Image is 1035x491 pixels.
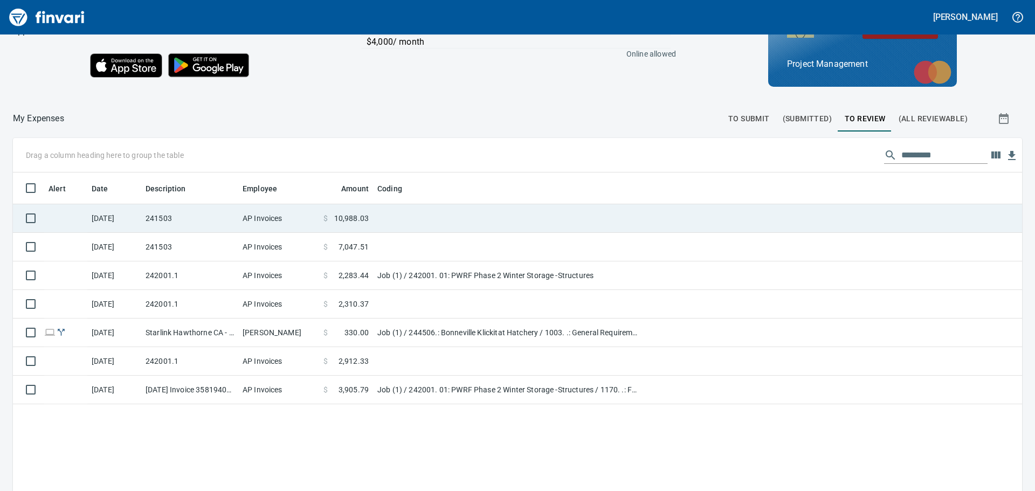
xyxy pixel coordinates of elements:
[988,106,1022,132] button: Show transactions within a particular date range
[238,319,319,347] td: [PERSON_NAME]
[87,204,141,233] td: [DATE]
[339,384,369,395] span: 3,905.79
[323,270,328,281] span: $
[141,290,238,319] td: 242001.1
[6,4,87,30] img: Finvari
[334,213,369,224] span: 10,988.03
[87,261,141,290] td: [DATE]
[141,261,238,290] td: 242001.1
[238,261,319,290] td: AP Invoices
[339,356,369,366] span: 2,912.33
[238,233,319,261] td: AP Invoices
[26,150,184,161] p: Drag a column heading here to group the table
[238,204,319,233] td: AP Invoices
[323,213,328,224] span: $
[373,376,643,404] td: Job (1) / 242001. 01: PWRF Phase 2 Winter Storage -Structures / 1170. .: Forklifts / 5: Other
[13,112,64,125] p: My Expenses
[141,376,238,404] td: [DATE] Invoice 35819402-001 from Herc Rentals Inc (1-10455)
[323,384,328,395] span: $
[1004,148,1020,164] button: Download table
[87,290,141,319] td: [DATE]
[141,347,238,376] td: 242001.1
[92,182,108,195] span: Date
[845,112,886,126] span: To Review
[243,182,291,195] span: Employee
[373,319,643,347] td: Job (1) / 244506.: Bonneville Klickitat Hatchery / 1003. .: General Requirements / 5: Other
[238,347,319,376] td: AP Invoices
[87,376,141,404] td: [DATE]
[323,356,328,366] span: $
[92,182,122,195] span: Date
[87,347,141,376] td: [DATE]
[238,376,319,404] td: AP Invoices
[49,182,80,195] span: Alert
[341,182,369,195] span: Amount
[339,241,369,252] span: 7,047.51
[13,112,64,125] nav: breadcrumb
[141,204,238,233] td: 241503
[728,112,770,126] span: To Submit
[87,233,141,261] td: [DATE]
[90,53,162,78] img: Download on the App Store
[323,299,328,309] span: $
[327,182,369,195] span: Amount
[56,329,67,336] span: Split transaction
[339,270,369,281] span: 2,283.44
[44,329,56,336] span: Online transaction
[146,182,186,195] span: Description
[783,112,832,126] span: (Submitted)
[373,261,643,290] td: Job (1) / 242001. 01: PWRF Phase 2 Winter Storage -Structures
[377,182,416,195] span: Coding
[238,290,319,319] td: AP Invoices
[49,182,66,195] span: Alert
[323,241,328,252] span: $
[339,299,369,309] span: 2,310.37
[933,11,998,23] h5: [PERSON_NAME]
[146,182,200,195] span: Description
[323,327,328,338] span: $
[899,112,968,126] span: (All Reviewable)
[988,147,1004,163] button: Choose columns to display
[243,182,277,195] span: Employee
[367,36,671,49] p: $4,000 / month
[377,182,402,195] span: Coding
[908,55,957,89] img: mastercard.svg
[141,319,238,347] td: Starlink Hawthorne CA - Klickitat
[930,9,1000,25] button: [PERSON_NAME]
[344,327,369,338] span: 330.00
[787,58,938,71] p: Project Management
[87,319,141,347] td: [DATE]
[141,233,238,261] td: 241503
[350,49,676,59] p: Online allowed
[162,47,255,83] img: Get it on Google Play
